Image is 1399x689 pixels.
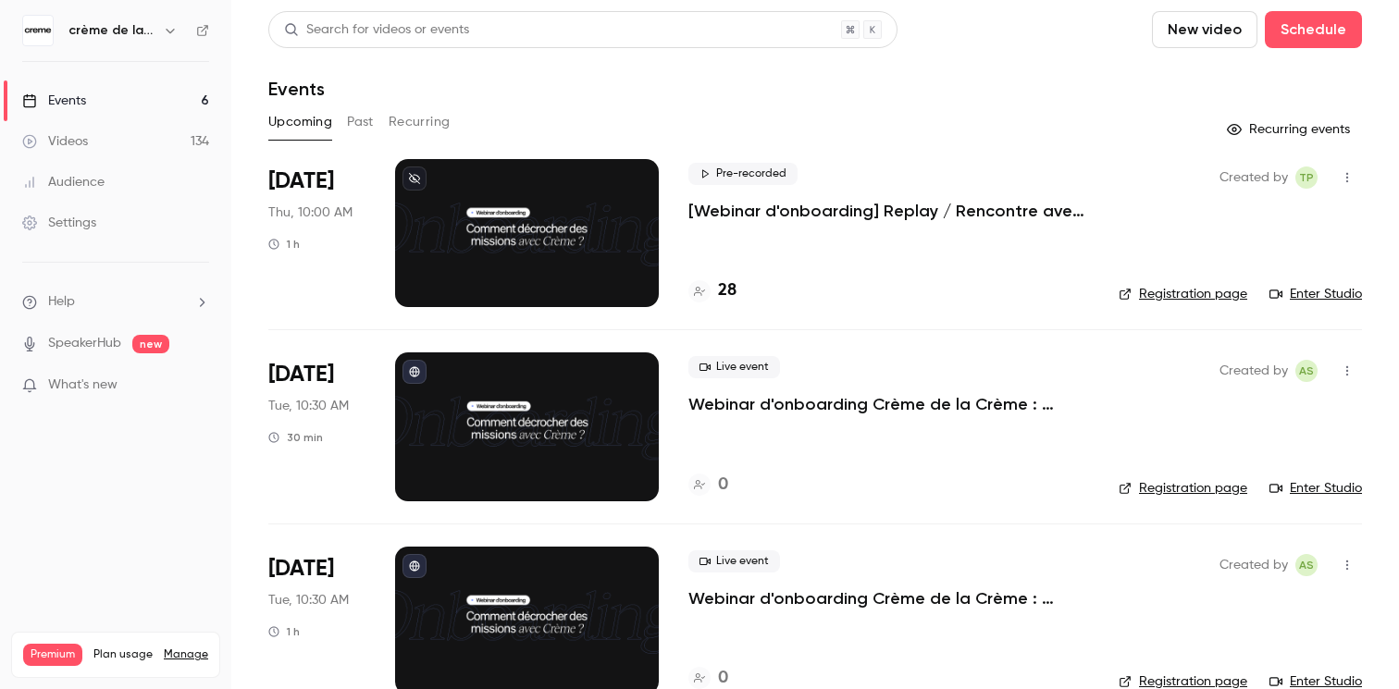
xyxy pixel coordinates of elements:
span: Help [48,292,75,312]
span: AS [1299,360,1314,382]
span: Alexandre Sutra [1295,360,1318,382]
div: Aug 21 Thu, 10:00 AM (Europe/Paris) [268,159,365,307]
a: Enter Studio [1269,479,1362,498]
span: Tue, 10:30 AM [268,397,349,415]
span: AS [1299,554,1314,576]
li: help-dropdown-opener [22,292,209,312]
a: Webinar d'onboarding Crème de la Crème : [PERSON_NAME] & Q&A par [PERSON_NAME] [688,587,1089,609]
div: 1 h [268,624,300,639]
a: 0 [688,473,728,498]
span: Created by [1219,360,1288,382]
button: Recurring events [1219,115,1362,144]
span: Live event [688,356,780,378]
a: Webinar d'onboarding Crème de la Crème : [PERSON_NAME] & Q&A par [PERSON_NAME] [688,393,1089,415]
span: TP [1299,166,1314,189]
img: crème de la crème [23,16,53,45]
a: 28 [688,278,737,303]
button: Past [347,107,374,137]
button: New video [1152,11,1257,48]
button: Upcoming [268,107,332,137]
button: Recurring [389,107,451,137]
div: 1 h [268,237,300,252]
h6: crème de la crème [68,21,155,40]
div: Settings [22,214,96,232]
h4: 0 [718,473,728,498]
h1: Events [268,78,325,100]
span: Plan usage [93,647,153,662]
span: [DATE] [268,554,334,584]
a: Manage [164,647,208,662]
span: [DATE] [268,360,334,389]
div: Events [22,92,86,110]
span: Tue, 10:30 AM [268,591,349,609]
button: Schedule [1265,11,1362,48]
h4: 28 [718,278,737,303]
span: Created by [1219,554,1288,576]
div: Aug 26 Tue, 10:30 AM (Europe/Madrid) [268,352,365,500]
span: Created by [1219,166,1288,189]
div: Search for videos or events [284,20,469,40]
div: Audience [22,173,105,191]
a: Registration page [1119,479,1247,498]
div: Videos [22,132,88,151]
span: Live event [688,550,780,572]
a: [Webinar d'onboarding] Replay / Rencontre avec la communauté [688,200,1089,222]
div: 30 min [268,430,323,445]
span: What's new [48,375,118,395]
span: Alexandre Sutra [1295,554,1318,576]
span: Thu, 10:00 AM [268,203,353,222]
span: Pre-recorded [688,163,798,185]
span: Premium [23,644,82,666]
span: [DATE] [268,166,334,196]
span: new [132,335,169,353]
a: Registration page [1119,285,1247,303]
span: Timothée Popelier [1295,166,1318,189]
iframe: Noticeable Trigger [187,377,209,394]
a: Enter Studio [1269,285,1362,303]
a: SpeakerHub [48,334,121,353]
